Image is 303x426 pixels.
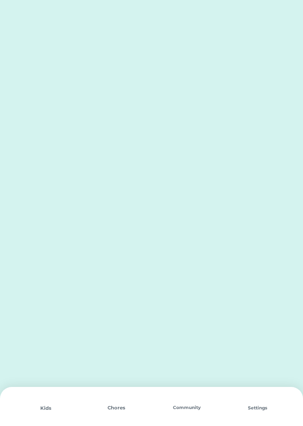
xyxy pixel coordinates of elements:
[109,389,124,404] img: yH5BAEAAAAALAAAAAABAAEAAAIBRAA7
[151,404,222,411] div: Community
[250,389,265,404] img: yH5BAEAAAAALAAAAAABAAEAAAIBRAA7
[180,389,194,404] img: yH5BAEAAAAALAAAAAABAAEAAAIBRAA7
[10,405,81,412] div: Kids
[38,389,53,404] img: yH5BAEAAAAALAAAAAABAAEAAAIBRAA7
[222,405,293,411] div: Settings
[81,404,151,412] div: Chores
